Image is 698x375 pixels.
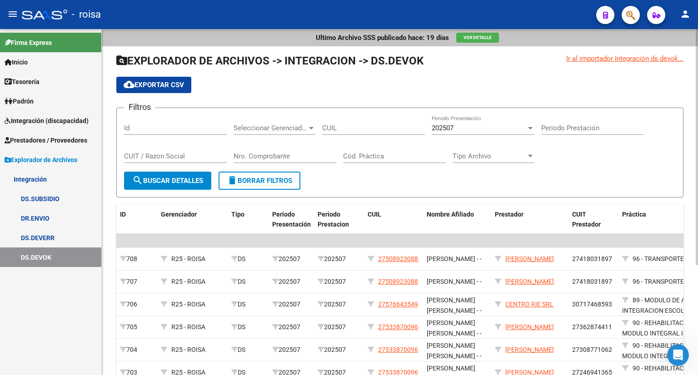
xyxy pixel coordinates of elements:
span: Integración (discapacidad) [5,116,89,126]
span: R25 - ROISA [171,255,205,262]
datatable-header-cell: ID [116,205,157,235]
span: R25 - ROISA [171,301,205,308]
div: 706 [120,299,154,310]
span: Buscar Detalles [132,177,203,185]
span: Prestadores / Proveedores [5,135,87,145]
datatable-header-cell: Nombre Afiliado [423,205,491,235]
div: Ir al importador Integración ds.devok... [566,54,683,64]
div: 708 [120,254,154,264]
span: 27508923088 [378,255,418,262]
span: Periodo Presentación [272,211,311,228]
div: DS [231,276,265,287]
span: R25 - ROISA [171,346,205,353]
span: Exportar CSV [124,81,184,89]
div: 202507 [318,254,360,264]
span: 202507 [432,124,454,132]
span: 30717468593 [572,301,612,308]
span: ID [120,211,126,218]
span: Tesorería [5,77,40,87]
span: Tipo [231,211,244,218]
div: 202507 [318,276,360,287]
span: R25 - ROISA [171,278,205,285]
span: R25 - ROISA [171,323,205,331]
span: [PERSON_NAME] [505,278,554,285]
span: 27418031897 [572,278,612,285]
span: Firma Express [5,38,52,48]
span: 27418031897 [572,255,612,262]
mat-icon: delete [227,175,238,186]
span: 27576643549 [378,301,418,308]
datatable-header-cell: Periodo Presentación [269,205,314,235]
span: [PERSON_NAME] [PERSON_NAME] - - [427,319,482,337]
button: Buscar Detalles [124,172,211,190]
mat-icon: menu [7,9,18,20]
datatable-header-cell: CUIL [364,205,423,235]
span: Seleccionar Gerenciador [234,124,307,132]
div: 202507 [318,299,360,310]
span: Borrar Filtros [227,177,292,185]
datatable-header-cell: Periodo Prestacion [314,205,364,235]
button: Exportar CSV [116,77,191,93]
div: DS [231,345,265,355]
span: [PERSON_NAME] [505,346,554,353]
span: 27508923088 [378,278,418,285]
span: [PERSON_NAME] [505,255,554,262]
datatable-header-cell: Tipo [228,205,269,235]
span: 27308771062 [572,346,612,353]
span: Padrón [5,96,34,106]
span: CUIT Prestador [572,211,601,228]
span: [PERSON_NAME] [PERSON_NAME] - - [427,296,482,314]
span: Práctica [622,211,646,218]
iframe: Intercom live chat [667,344,689,366]
span: Periodo Prestacion [318,211,349,228]
div: 202507 [272,254,310,264]
div: DS [231,299,265,310]
button: Ver Detalle [456,33,499,43]
span: Ver Detalle [464,35,492,40]
span: [PERSON_NAME] [505,323,554,331]
span: 27533870096 [378,323,418,331]
span: [PERSON_NAME] - - [427,278,482,285]
p: Ultimo Archivo SSS publicado hace: 19 días [316,33,449,43]
div: 705 [120,322,154,332]
span: Gerenciador [161,211,197,218]
span: Explorador de Archivos [5,155,77,165]
span: EXPLORADOR DE ARCHIVOS -> INTEGRACION -> DS.DEVOK [116,54,424,67]
datatable-header-cell: Prestador [491,205,568,235]
button: Borrar Filtros [219,172,300,190]
span: Nombre Afiliado [427,211,474,218]
datatable-header-cell: CUIT Prestador [568,205,618,235]
mat-icon: person [680,9,691,20]
div: 707 [120,276,154,287]
div: 202507 [272,322,310,332]
mat-icon: cloud_download [124,79,135,90]
div: DS [231,322,265,332]
span: - roisa [72,5,101,25]
span: 27533870096 [378,346,418,353]
div: 202507 [318,345,360,355]
datatable-header-cell: Gerenciador [157,205,228,235]
div: DS [231,254,265,264]
span: 27362874411 [572,323,612,331]
div: 202507 [318,322,360,332]
mat-icon: search [132,175,143,186]
h3: Filtros [124,101,155,113]
span: CENTRO RIE SRL [505,301,553,308]
div: 202507 [272,276,310,287]
span: Inicio [5,57,28,67]
span: [PERSON_NAME] - - [427,255,482,262]
span: Tipo Archivo [453,152,526,160]
span: [PERSON_NAME] [PERSON_NAME] - - [427,342,482,360]
div: 202507 [272,299,310,310]
span: Prestador [495,211,523,218]
div: 202507 [272,345,310,355]
div: 704 [120,345,154,355]
span: CUIL [368,211,381,218]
